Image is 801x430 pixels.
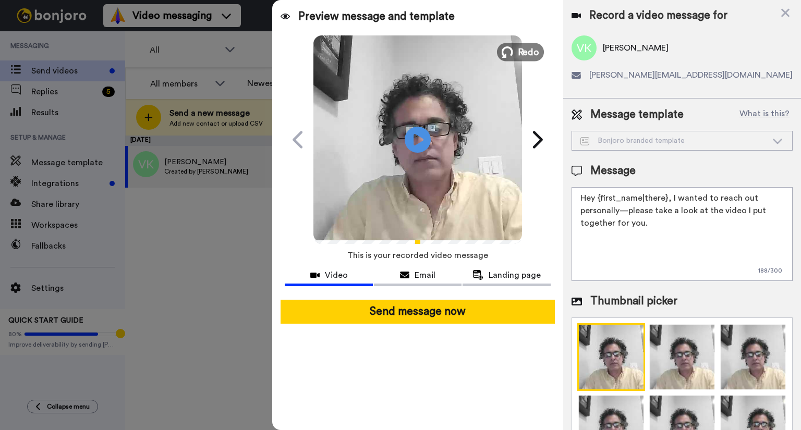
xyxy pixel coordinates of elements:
[347,244,488,267] span: This is your recorded video message
[325,269,348,281] span: Video
[590,107,684,122] span: Message template
[648,323,716,391] img: 9k=
[489,269,541,281] span: Landing page
[590,293,677,309] span: Thumbnail picker
[719,323,787,391] img: 9k=
[590,163,636,179] span: Message
[589,69,793,81] span: [PERSON_NAME][EMAIL_ADDRESS][DOMAIN_NAME]
[415,269,435,281] span: Email
[577,323,645,391] img: 9k=
[736,107,793,122] button: What is this?
[580,136,767,146] div: Bonjoro branded template
[281,300,555,324] button: Send message now
[572,187,793,281] textarea: Hey {first_name|there}, I wanted to reach out personally—please take a look at the video I put to...
[580,137,589,145] img: Message-temps.svg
